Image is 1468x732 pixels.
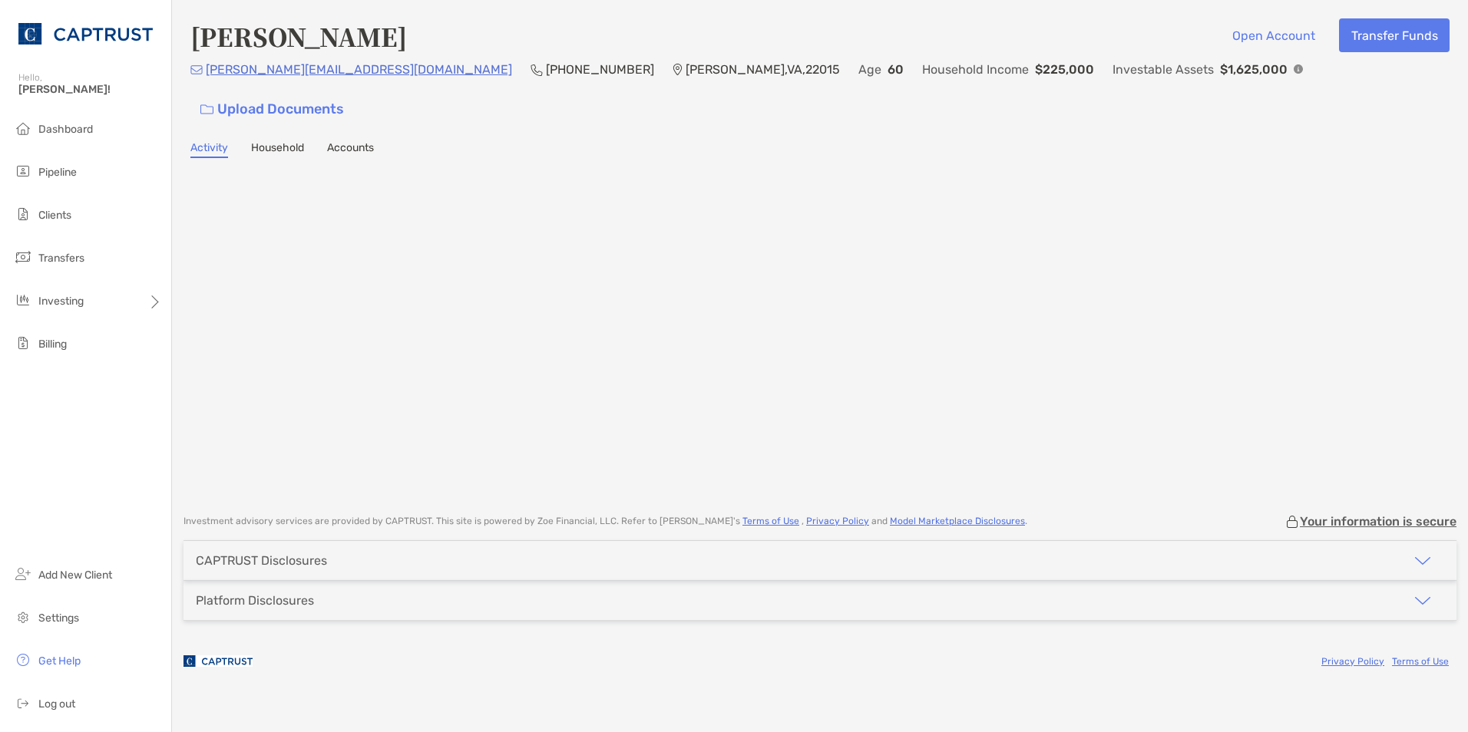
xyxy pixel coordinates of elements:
h4: [PERSON_NAME] [190,18,407,54]
a: Terms of Use [1392,656,1449,667]
a: Household [251,141,304,158]
a: Model Marketplace Disclosures [890,516,1025,526]
img: Location Icon [673,64,683,76]
img: pipeline icon [14,162,32,180]
span: Get Help [38,655,81,668]
button: Open Account [1220,18,1327,52]
img: add_new_client icon [14,565,32,583]
a: Activity [190,141,228,158]
span: Settings [38,612,79,625]
img: billing icon [14,334,32,352]
img: CAPTRUST Logo [18,6,153,61]
a: Privacy Policy [806,516,869,526]
span: Transfers [38,252,84,265]
img: Info Icon [1294,64,1303,74]
img: button icon [200,104,213,115]
p: [PERSON_NAME][EMAIL_ADDRESS][DOMAIN_NAME] [206,60,512,79]
p: Your information is secure [1300,514,1456,529]
span: Clients [38,209,71,222]
img: logout icon [14,694,32,712]
img: icon arrow [1413,552,1432,570]
span: Add New Client [38,569,112,582]
img: get-help icon [14,651,32,669]
img: settings icon [14,608,32,626]
img: icon arrow [1413,592,1432,610]
img: company logo [183,644,253,678]
span: Billing [38,338,67,351]
button: Transfer Funds [1339,18,1450,52]
img: investing icon [14,291,32,309]
a: Terms of Use [742,516,799,526]
img: transfers icon [14,248,32,266]
span: Log out [38,697,75,711]
p: Age [858,60,881,79]
span: Pipeline [38,166,77,179]
img: clients icon [14,205,32,223]
a: Upload Documents [190,93,354,126]
span: Dashboard [38,123,93,136]
span: Investing [38,295,84,308]
p: [PERSON_NAME] , VA , 22015 [686,60,840,79]
p: 60 [888,60,904,79]
p: Investment advisory services are provided by CAPTRUST . This site is powered by Zoe Financial, LL... [183,516,1027,527]
p: [PHONE_NUMBER] [546,60,654,79]
img: Phone Icon [531,64,543,76]
a: Accounts [327,141,374,158]
div: CAPTRUST Disclosures [196,553,327,568]
div: Platform Disclosures [196,593,314,608]
p: Investable Assets [1113,60,1214,79]
span: [PERSON_NAME]! [18,83,162,96]
p: $225,000 [1035,60,1094,79]
p: Household Income [922,60,1029,79]
p: $1,625,000 [1220,60,1288,79]
img: dashboard icon [14,119,32,137]
img: Email Icon [190,65,203,74]
a: Privacy Policy [1321,656,1384,667]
